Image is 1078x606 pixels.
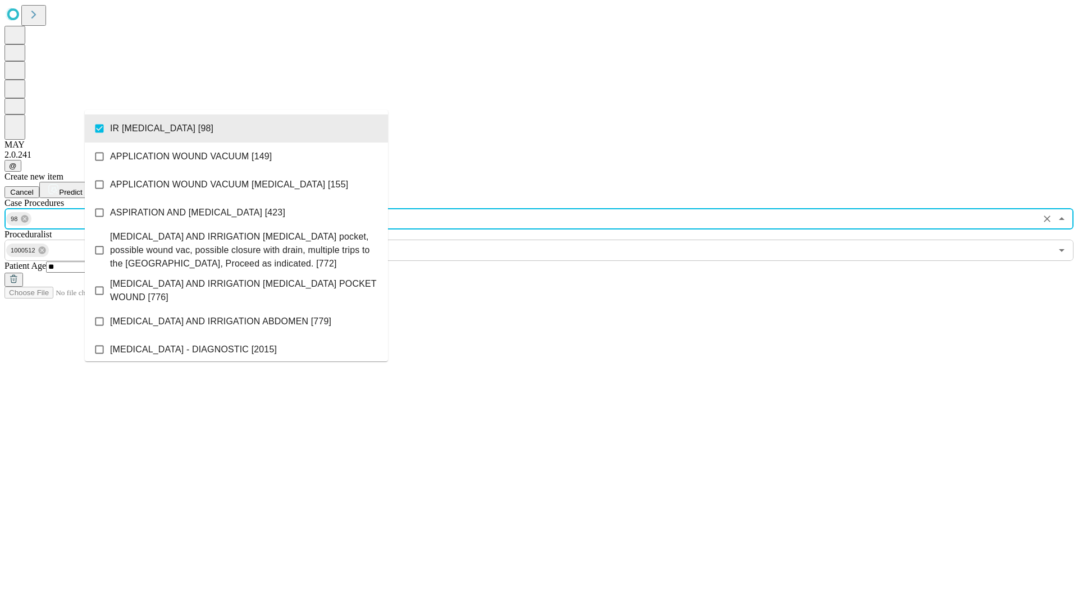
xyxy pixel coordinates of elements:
[9,162,17,170] span: @
[110,230,379,270] span: [MEDICAL_DATA] AND IRRIGATION [MEDICAL_DATA] pocket, possible wound vac, possible closure with dr...
[4,261,46,270] span: Patient Age
[1054,242,1070,258] button: Open
[110,343,277,356] span: [MEDICAL_DATA] - DIAGNOSTIC [2015]
[6,213,22,226] span: 98
[110,315,331,328] span: [MEDICAL_DATA] AND IRRIGATION ABDOMEN [779]
[10,188,34,196] span: Cancel
[6,212,31,226] div: 98
[4,186,39,198] button: Cancel
[110,178,348,191] span: APPLICATION WOUND VACUUM [MEDICAL_DATA] [155]
[4,160,21,172] button: @
[110,122,213,135] span: IR [MEDICAL_DATA] [98]
[4,229,52,239] span: Proceduralist
[1039,211,1055,227] button: Clear
[4,150,1074,160] div: 2.0.241
[110,150,272,163] span: APPLICATION WOUND VACUUM [149]
[110,277,379,304] span: [MEDICAL_DATA] AND IRRIGATION [MEDICAL_DATA] POCKET WOUND [776]
[6,244,40,257] span: 1000512
[59,188,82,196] span: Predict
[6,244,49,257] div: 1000512
[4,140,1074,150] div: MAY
[39,182,91,198] button: Predict
[110,206,285,219] span: ASPIRATION AND [MEDICAL_DATA] [423]
[4,172,63,181] span: Create new item
[4,198,64,208] span: Scheduled Procedure
[1054,211,1070,227] button: Close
